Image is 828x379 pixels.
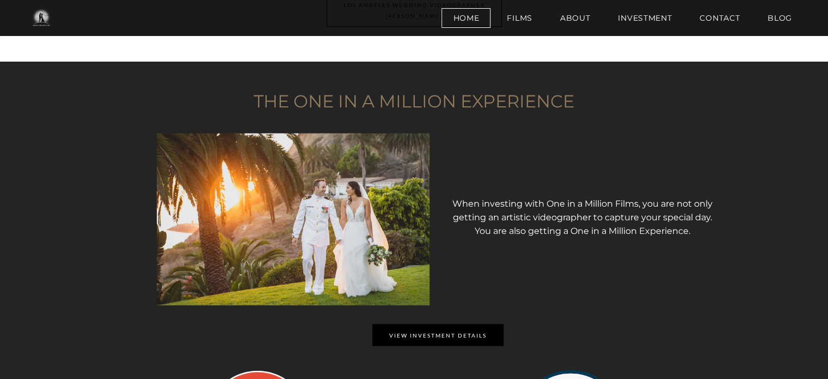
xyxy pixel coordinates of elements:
a: Home [441,8,490,28]
a: About [549,8,602,28]
img: Bride and Groom walking in Bel-Air at the middle of a sunset taken by Los Angeles Wedding Videogr... [157,133,430,305]
a: Investment [606,8,683,28]
img: One in a Million Films | Los Angeles Wedding Videographer [22,7,60,29]
span: VIEW INVESTMENT DETAILS [373,324,503,345]
a: Films [495,8,544,28]
font: When investing with One in a Million Films, you are not only getting an artistic videographer to ... [452,198,713,236]
font: THE ONE IN A MILLION EXPERIENCE [254,91,574,112]
a: VIEW INVESTMENT DETAILS [372,324,504,346]
a: BLOG [756,8,804,28]
a: Contact [688,8,751,28]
